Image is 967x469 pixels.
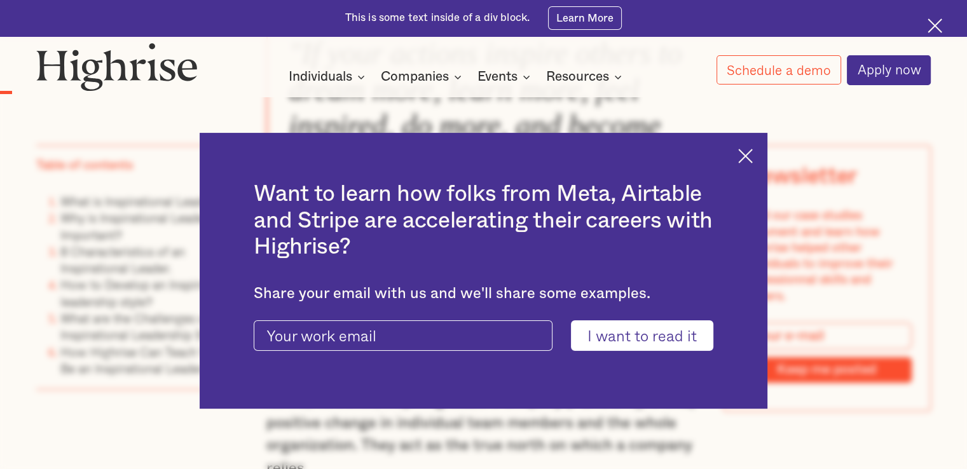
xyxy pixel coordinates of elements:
[548,6,622,29] a: Learn More
[289,69,369,85] div: Individuals
[36,43,198,92] img: Highrise logo
[717,55,841,85] a: Schedule a demo
[571,320,713,351] input: I want to read it
[477,69,534,85] div: Events
[381,69,449,85] div: Companies
[928,18,942,33] img: Cross icon
[254,181,713,260] h2: Want to learn how folks from Meta, Airtable and Stripe are accelerating their careers with Highrise?
[254,320,713,351] form: current-ascender-blog-article-modal-form
[847,55,931,85] a: Apply now
[546,69,609,85] div: Resources
[546,69,626,85] div: Resources
[254,285,713,302] div: Share your email with us and we'll share some examples.
[254,320,552,351] input: Your work email
[738,149,753,163] img: Cross icon
[289,69,352,85] div: Individuals
[381,69,465,85] div: Companies
[477,69,518,85] div: Events
[345,11,530,25] div: This is some text inside of a div block.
